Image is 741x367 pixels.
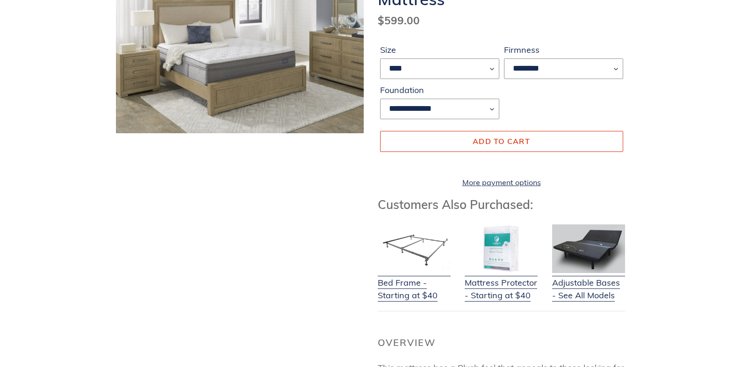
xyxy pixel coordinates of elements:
h2: Overview [378,337,626,348]
img: Bed Frame [378,224,451,273]
a: Adjustable Bases - See All Models [552,265,625,302]
span: Add to cart [473,137,530,146]
img: Adjustable Base [552,224,625,273]
a: Mattress Protector - Starting at $40 [465,265,538,302]
label: Size [380,43,499,56]
span: $599.00 [378,14,420,27]
a: Bed Frame - Starting at $40 [378,265,451,302]
h3: Customers Also Purchased: [378,197,626,212]
img: Mattress Protector [465,224,538,273]
a: More payment options [380,177,623,188]
label: Firmness [504,43,623,56]
button: Add to cart [380,131,623,151]
label: Foundation [380,84,499,96]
